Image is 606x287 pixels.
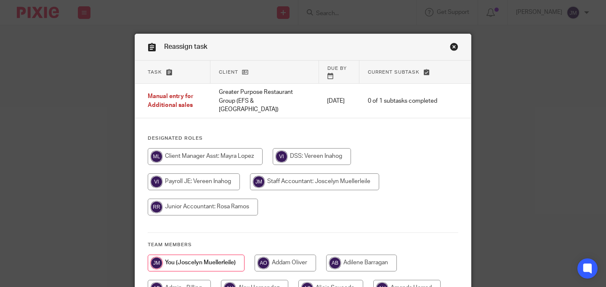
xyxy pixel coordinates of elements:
[327,97,351,105] p: [DATE]
[219,88,310,114] p: Greater Purpose Restaurant Group (EFS & [GEOGRAPHIC_DATA])
[450,43,458,54] a: Close this dialog window
[148,93,194,108] span: Manual entry for Additional sales
[327,66,347,71] span: Due by
[148,70,162,74] span: Task
[219,70,238,74] span: Client
[148,242,458,248] h4: Team members
[368,70,420,74] span: Current subtask
[359,84,446,118] td: 0 of 1 subtasks completed
[164,43,207,50] span: Reassign task
[148,135,458,142] h4: Designated Roles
